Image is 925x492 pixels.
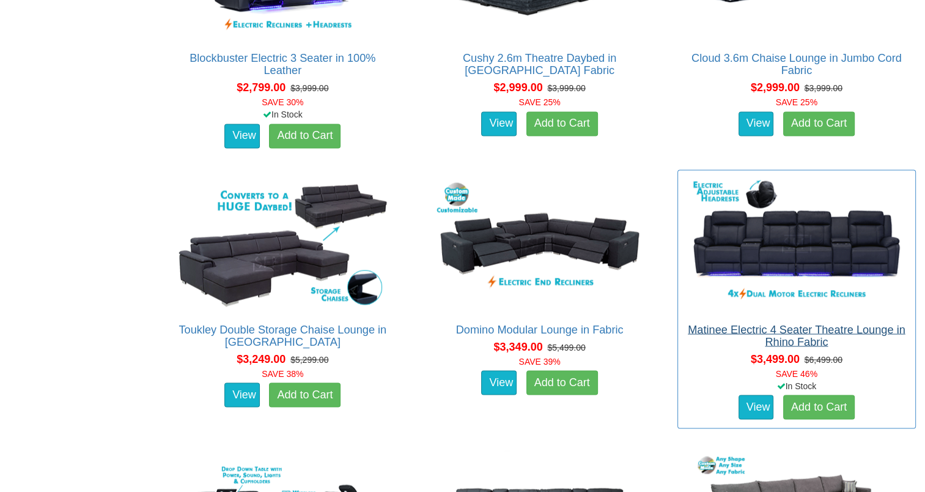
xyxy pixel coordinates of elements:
[688,323,905,348] a: Matinee Electric 4 Seater Theatre Lounge in Rhino Fabric
[776,97,817,107] font: SAVE 25%
[481,370,517,395] a: View
[237,352,286,365] span: $3,249.00
[783,111,855,136] a: Add to Cart
[269,124,341,148] a: Add to Cart
[237,81,286,94] span: $2,799.00
[224,124,260,148] a: View
[776,368,817,378] font: SAVE 46%
[179,323,386,348] a: Toukley Double Storage Chaise Lounge in [GEOGRAPHIC_DATA]
[783,395,855,419] a: Add to Cart
[269,382,341,407] a: Add to Cart
[456,323,624,335] a: Domino Modular Lounge in Fabric
[691,52,902,76] a: Cloud 3.6m Chaise Lounge in Jumbo Cord Fabric
[262,97,303,107] font: SAVE 30%
[751,352,800,365] span: $3,499.00
[547,342,585,352] del: $5,499.00
[172,176,392,311] img: Toukley Double Storage Chaise Lounge in Fabric
[687,176,907,311] img: Matinee Electric 4 Seater Theatre Lounge in Rhino Fabric
[547,83,585,93] del: $3,999.00
[190,52,375,76] a: Blockbuster Electric 3 Seater in 100% Leather
[224,382,260,407] a: View
[463,52,616,76] a: Cushy 2.6m Theatre Daybed in [GEOGRAPHIC_DATA] Fabric
[518,356,560,366] font: SAVE 39%
[493,81,542,94] span: $2,999.00
[161,108,404,121] div: In Stock
[262,368,303,378] font: SAVE 38%
[751,81,800,94] span: $2,999.00
[290,83,328,93] del: $3,999.00
[481,111,517,136] a: View
[430,176,650,311] img: Domino Modular Lounge in Fabric
[526,370,598,395] a: Add to Cart
[805,83,842,93] del: $3,999.00
[805,354,842,364] del: $6,499.00
[518,97,560,107] font: SAVE 25%
[290,354,328,364] del: $5,299.00
[526,111,598,136] a: Add to Cart
[675,379,918,392] div: In Stock
[493,340,542,352] span: $3,349.00
[739,111,774,136] a: View
[739,395,774,419] a: View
